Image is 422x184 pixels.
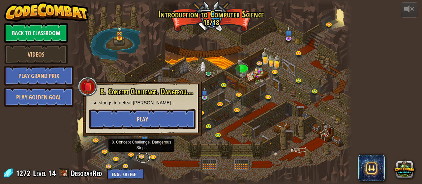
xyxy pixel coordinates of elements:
span: 14 [48,168,56,178]
img: level-banner-unstarted-subscriber.png [201,87,208,98]
span: 8. Concept Challenge. Dangerous Steps [100,86,204,97]
a: Videos [4,44,68,64]
img: level-banner-unstarted-subscriber.png [285,26,292,39]
span: 1272 [16,168,32,178]
span: Level [33,168,46,179]
p: Use strings to defeat [PERSON_NAME]. [89,99,196,106]
a: Play Golden Goal [4,87,74,107]
img: level-banner-multiplayer.png [116,26,123,39]
button: Play [89,109,196,129]
a: DeborahRed [71,168,104,178]
a: Play Grand Prix [4,66,74,86]
a: Back to Classroom [4,23,68,43]
img: CodeCombat - Learn how to code by playing a game [4,2,89,22]
img: level-banner-unstarted-subscriber.png [141,133,148,145]
span: Play [137,115,148,123]
button: Adjust volume [401,2,418,17]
